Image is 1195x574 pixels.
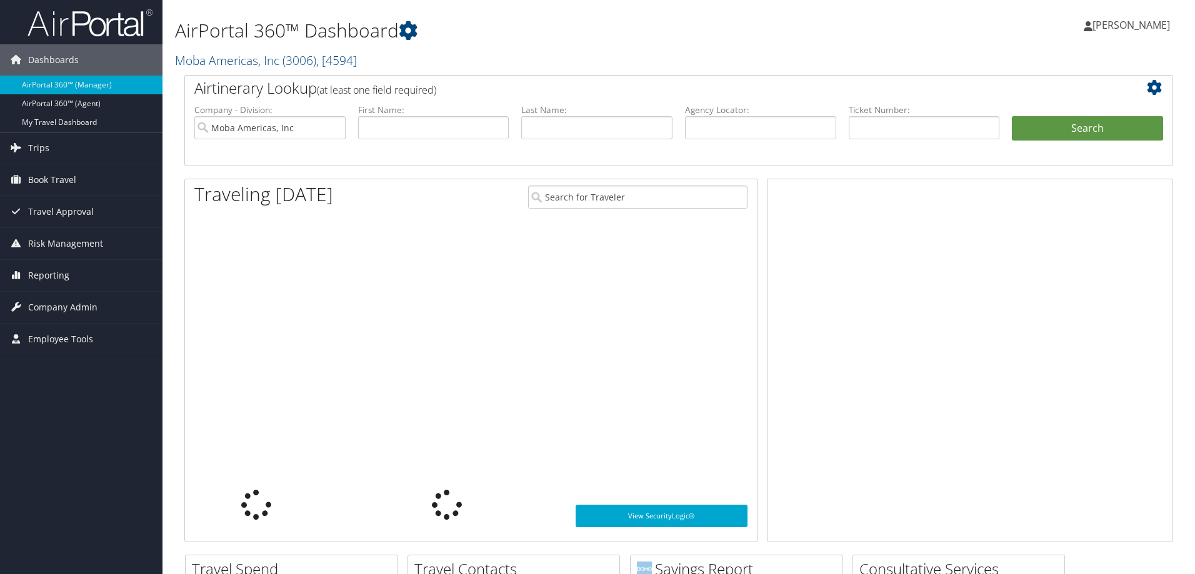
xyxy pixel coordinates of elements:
span: Company Admin [28,292,97,323]
img: airportal-logo.png [27,8,152,37]
h2: Airtinerary Lookup [194,77,1081,99]
a: Moba Americas, Inc [175,52,357,69]
span: ( 3006 ) [282,52,316,69]
span: Dashboards [28,44,79,76]
span: Book Travel [28,164,76,195]
h1: Traveling [DATE] [194,181,333,207]
input: Search for Traveler [528,186,747,209]
label: Ticket Number: [849,104,1000,116]
button: Search [1012,116,1163,141]
span: [PERSON_NAME] [1092,18,1170,32]
label: Agency Locator: [685,104,836,116]
span: Reporting [28,260,69,291]
span: Travel Approval [28,196,94,227]
span: Employee Tools [28,324,93,355]
a: [PERSON_NAME] [1084,6,1182,44]
label: Last Name: [521,104,672,116]
label: First Name: [358,104,509,116]
span: Trips [28,132,49,164]
span: Risk Management [28,228,103,259]
span: (at least one field required) [317,83,436,97]
span: , [ 4594 ] [316,52,357,69]
a: View SecurityLogic® [576,505,747,527]
h1: AirPortal 360™ Dashboard [175,17,847,44]
label: Company - Division: [194,104,346,116]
